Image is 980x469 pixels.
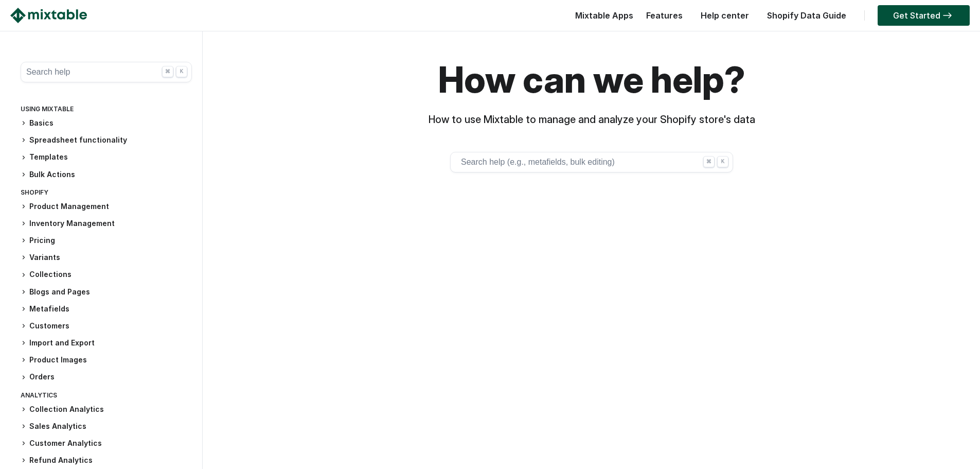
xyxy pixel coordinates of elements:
h3: How to use Mixtable to manage and analyze your Shopify store's data [208,113,975,126]
h3: Variants [21,252,192,263]
h3: Bulk Actions [21,169,192,180]
a: Get Started [878,5,970,26]
div: Mixtable Apps [570,8,633,28]
img: arrow-right.svg [940,12,954,19]
a: Help center [696,10,754,21]
h3: Product Images [21,355,192,366]
button: Search help (e.g., metafields, bulk editing) ⌘ K [450,152,733,172]
div: ⌘ [162,66,173,77]
h3: Collection Analytics [21,404,192,415]
div: K [176,66,187,77]
div: ⌘ [703,156,715,167]
h3: Product Management [21,201,192,212]
img: Mixtable logo [10,8,87,23]
h3: Blogs and Pages [21,287,192,298]
h3: Pricing [21,235,192,246]
h3: Spreadsheet functionality [21,135,192,146]
h3: Metafields [21,304,192,315]
div: Shopify [21,186,192,201]
h3: Refund Analytics [21,455,192,466]
a: Shopify Data Guide [762,10,851,21]
div: Analytics [21,389,192,404]
button: Search help ⌘ K [21,62,192,82]
a: Features [641,10,688,21]
h3: Templates [21,152,192,163]
h3: Sales Analytics [21,421,192,432]
h3: Import and Export [21,338,192,349]
h3: Customer Analytics [21,438,192,449]
h3: Customers [21,321,192,332]
div: Using Mixtable [21,103,192,118]
h1: How can we help? [208,57,975,103]
h3: Inventory Management [21,218,192,229]
h3: Collections [21,269,192,280]
div: K [717,156,728,167]
h3: Basics [21,118,192,129]
h3: Orders [21,372,192,383]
